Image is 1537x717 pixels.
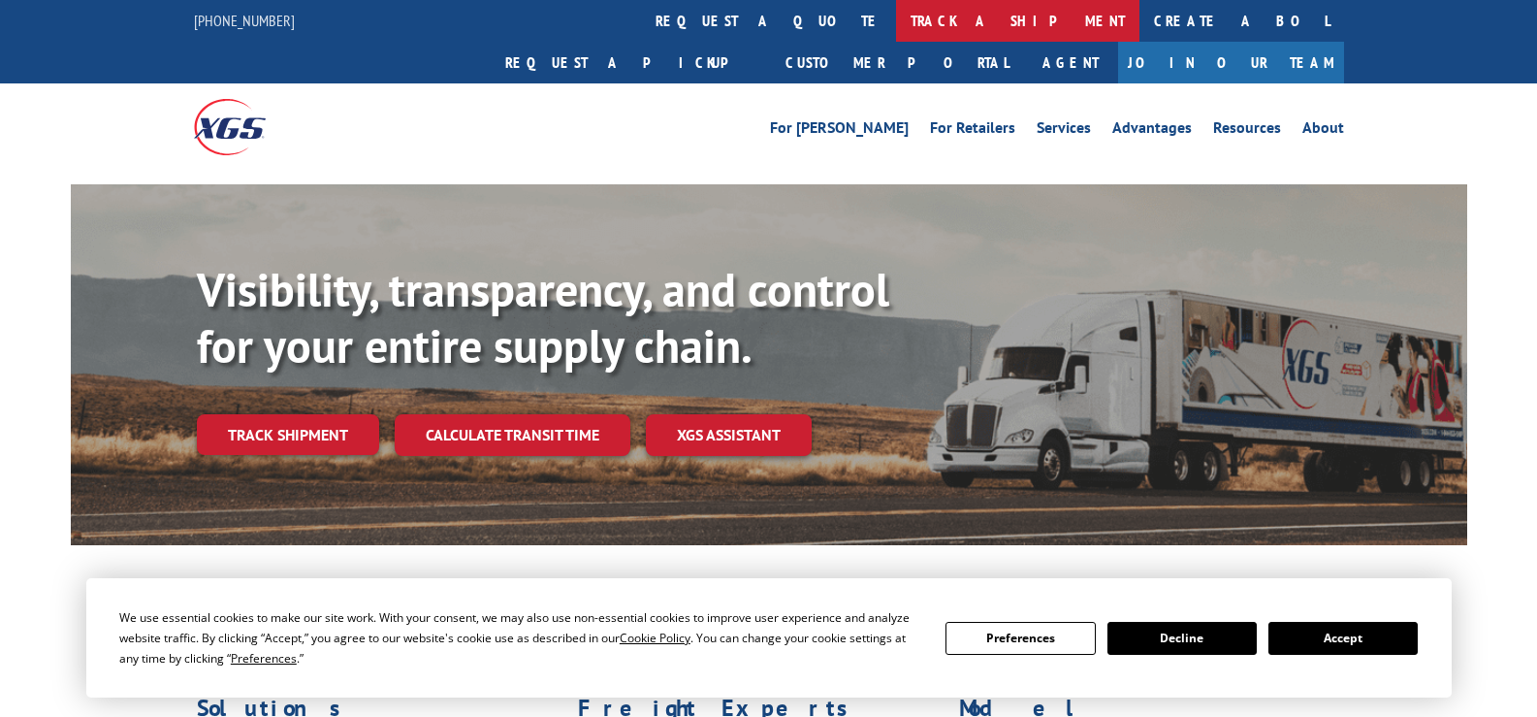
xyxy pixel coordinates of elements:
[395,414,630,456] a: Calculate transit time
[1118,42,1344,83] a: Join Our Team
[1023,42,1118,83] a: Agent
[1268,622,1418,655] button: Accept
[194,11,295,30] a: [PHONE_NUMBER]
[1037,120,1091,142] a: Services
[771,42,1023,83] a: Customer Portal
[119,607,922,668] div: We use essential cookies to make our site work. With your consent, we may also use non-essential ...
[231,650,297,667] span: Preferences
[646,414,812,456] a: XGS ASSISTANT
[930,120,1015,142] a: For Retailers
[620,630,690,646] span: Cookie Policy
[770,120,909,142] a: For [PERSON_NAME]
[197,414,379,455] a: Track shipment
[491,42,771,83] a: Request a pickup
[1302,120,1344,142] a: About
[945,622,1095,655] button: Preferences
[1112,120,1192,142] a: Advantages
[197,259,889,375] b: Visibility, transparency, and control for your entire supply chain.
[1107,622,1257,655] button: Decline
[1213,120,1281,142] a: Resources
[86,578,1452,698] div: Cookie Consent Prompt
